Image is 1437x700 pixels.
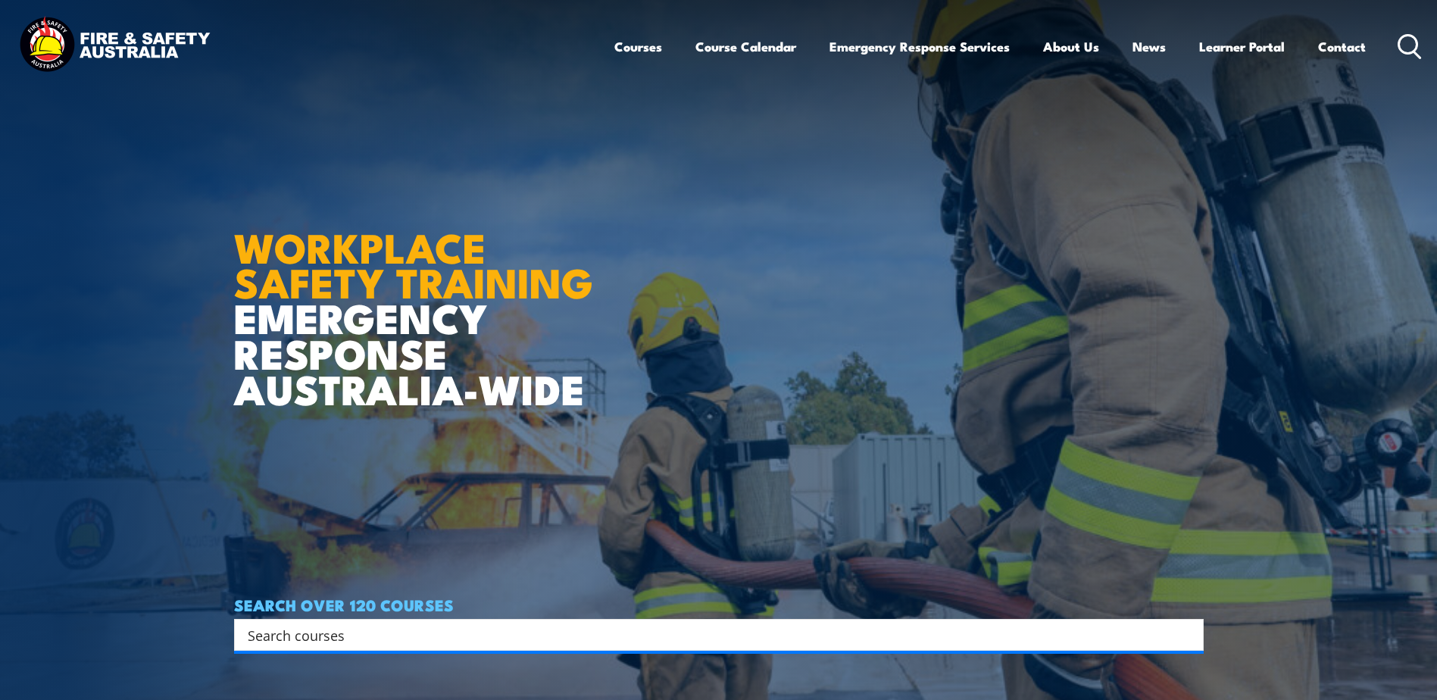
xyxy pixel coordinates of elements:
a: Contact [1318,27,1366,67]
strong: WORKPLACE SAFETY TRAINING [234,214,593,313]
button: Search magnifier button [1177,624,1198,645]
a: Learner Portal [1199,27,1285,67]
a: Course Calendar [695,27,796,67]
a: News [1132,27,1166,67]
input: Search input [248,623,1170,646]
a: Courses [614,27,662,67]
h4: SEARCH OVER 120 COURSES [234,596,1204,613]
a: Emergency Response Services [829,27,1010,67]
form: Search form [251,624,1173,645]
a: About Us [1043,27,1099,67]
h1: EMERGENCY RESPONSE AUSTRALIA-WIDE [234,191,604,406]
